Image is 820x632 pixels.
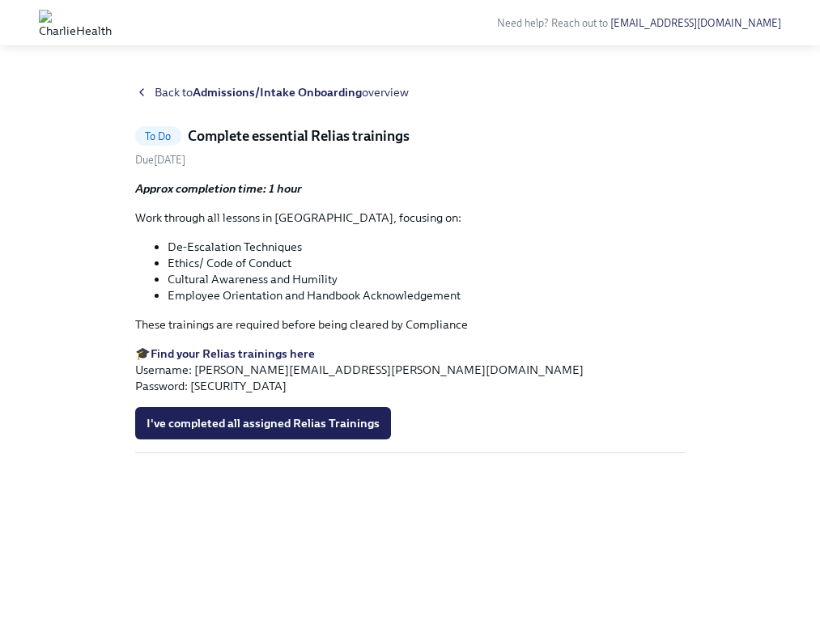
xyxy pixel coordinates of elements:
h5: Complete essential Relias trainings [188,126,410,146]
li: Ethics/ Code of Conduct [168,255,686,271]
li: Cultural Awareness and Humility [168,271,686,287]
span: Friday, September 5th 2025, 9:00 am [135,154,185,166]
p: 🎓 Username: [PERSON_NAME][EMAIL_ADDRESS][PERSON_NAME][DOMAIN_NAME] Password: [SECURITY_DATA] [135,346,686,394]
span: I've completed all assigned Relias Trainings [147,415,380,431]
li: De-Escalation Techniques [168,239,686,255]
a: Find your Relias trainings here [151,346,315,361]
p: Work through all lessons in [GEOGRAPHIC_DATA], focusing on: [135,210,686,226]
a: Back toAdmissions/Intake Onboardingoverview [135,84,686,100]
button: I've completed all assigned Relias Trainings [135,407,391,439]
strong: Admissions/Intake Onboarding [193,85,362,100]
a: [EMAIL_ADDRESS][DOMAIN_NAME] [610,17,781,29]
span: To Do [135,130,181,142]
span: Back to overview [155,84,409,100]
span: Need help? Reach out to [497,17,781,29]
p: These trainings are required before being cleared by Compliance [135,316,686,333]
img: CharlieHealth [39,10,112,36]
strong: Approx completion time: 1 hour [135,181,302,196]
li: Employee Orientation and Handbook Acknowledgement [168,287,686,303]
